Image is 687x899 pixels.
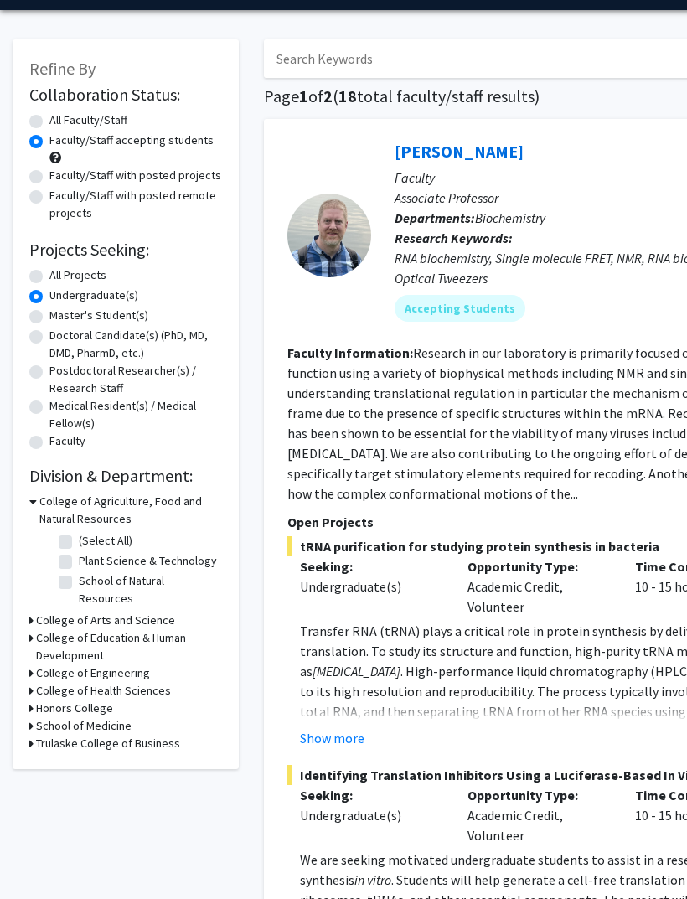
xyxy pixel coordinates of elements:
a: [PERSON_NAME] [395,141,524,162]
b: Departments: [395,209,475,226]
h3: College of Education & Human Development [36,629,222,664]
div: Undergraduate(s) [300,805,442,825]
div: Undergraduate(s) [300,576,442,597]
label: Master's Student(s) [49,307,148,324]
h2: Projects Seeking: [29,240,222,260]
em: in vitro [354,871,391,888]
label: Undergraduate(s) [49,287,138,304]
label: Medical Resident(s) / Medical Fellow(s) [49,397,222,432]
label: Faculty [49,432,85,450]
iframe: Chat [13,824,71,886]
h2: Division & Department: [29,466,222,486]
label: Faculty/Staff accepting students [49,132,214,149]
span: 2 [323,85,333,106]
h3: Trulaske College of Business [36,735,180,752]
h3: College of Health Sciences [36,682,171,700]
label: Faculty/Staff with posted remote projects [49,187,222,222]
h3: College of Engineering [36,664,150,682]
label: Faculty/Staff with posted projects [49,167,221,184]
h3: College of Agriculture, Food and Natural Resources [39,493,222,528]
label: School of Natural Resources [79,572,218,607]
label: Plant Science & Technology [79,552,217,570]
p: Seeking: [300,556,442,576]
b: Faculty Information: [287,344,413,361]
label: Doctoral Candidate(s) (PhD, MD, DMD, PharmD, etc.) [49,327,222,362]
span: Refine By [29,58,96,79]
span: Biochemistry [475,209,545,226]
mat-chip: Accepting Students [395,295,525,322]
em: [MEDICAL_DATA] [313,663,400,679]
label: Postdoctoral Researcher(s) / Research Staff [49,362,222,397]
label: All Faculty/Staff [49,111,127,129]
h3: School of Medicine [36,717,132,735]
label: (Select All) [79,532,132,550]
label: All Projects [49,266,106,284]
p: Opportunity Type: [467,556,610,576]
p: Seeking: [300,785,442,805]
h3: College of Arts and Science [36,612,175,629]
span: 1 [299,85,308,106]
div: Academic Credit, Volunteer [455,556,622,617]
h3: Honors College [36,700,113,717]
button: Show more [300,728,364,748]
span: 18 [338,85,357,106]
h2: Collaboration Status: [29,85,222,105]
p: Opportunity Type: [467,785,610,805]
b: Research Keywords: [395,230,513,246]
div: Academic Credit, Volunteer [455,785,622,845]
